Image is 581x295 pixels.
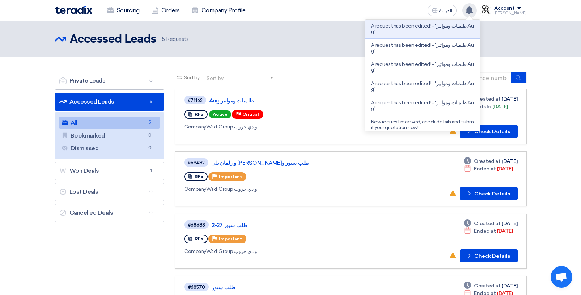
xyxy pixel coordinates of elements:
[147,98,155,105] span: 5
[55,204,165,222] a: Cancelled Deals0
[464,282,517,290] div: [DATE]
[460,187,518,200] button: Check Details
[464,157,517,165] div: [DATE]
[219,236,242,241] span: Important
[55,93,165,111] a: Accessed Leads5
[188,98,203,103] div: #71162
[494,5,515,12] div: Account
[211,160,392,166] a: طلب سيور و[PERSON_NAME] و رلمان بلي
[474,165,496,173] span: Ended at
[59,117,160,129] a: All
[184,123,391,131] div: Wadi Group وادي جروب
[188,285,205,290] div: #68570
[212,284,393,291] a: طلب سيور
[371,62,474,73] p: A request has been edited! - "طلمبات ومواتير Aug".
[209,97,390,104] a: طلمبات ومواتير Aug
[464,103,508,110] div: [DATE]
[371,23,474,35] p: A request has been edited! - "طلمبات ومواتير Aug".
[186,3,251,18] a: Company Profile
[371,100,474,111] p: A request has been edited! - "طلمبات ومواتير Aug".
[147,77,155,84] span: 0
[464,95,517,103] div: [DATE]
[59,142,160,155] a: Dismissed
[55,72,165,90] a: Private Leads0
[371,81,474,92] p: A request has been edited! - "طلمبات ومواتير Aug".
[460,249,518,262] button: Check Details
[184,185,394,193] div: Wadi Group وادي جروب
[207,75,224,82] div: Sort by
[242,112,259,117] span: Critical
[474,282,500,290] span: Created at
[59,130,160,142] a: Bookmarked
[55,6,92,14] img: Teradix logo
[474,157,500,165] span: Created at
[494,11,527,15] div: [PERSON_NAME]
[147,209,155,216] span: 0
[145,119,154,126] span: 5
[428,5,457,16] button: العربية
[162,36,165,42] span: 5
[184,186,206,192] span: Company
[184,248,394,255] div: Wadi Group وادي جروب
[209,110,231,118] span: Active
[184,124,206,130] span: Company
[145,3,186,18] a: Orders
[195,236,203,241] span: RFx
[55,162,165,180] a: Won Deals1
[70,32,156,47] h2: Accessed Leads
[460,125,518,138] button: Check Details
[162,35,189,43] span: Requests
[145,144,154,152] span: 0
[464,227,513,235] div: [DATE]
[219,174,242,179] span: Important
[371,42,474,54] p: A request has been edited! - "طلمبات ومواتير Aug".
[184,74,200,81] span: Sort by
[371,119,474,131] p: New request received, check details and submit your quotation now!
[551,266,572,288] a: Open chat
[474,227,496,235] span: Ended at
[147,188,155,195] span: 0
[195,112,203,117] span: RFx
[439,8,452,13] span: العربية
[212,222,393,228] a: طلب سيور 27-2
[480,5,491,16] img: intergear_Trade_logo_1756409606822.jpg
[195,174,203,179] span: RFx
[145,132,154,139] span: 0
[101,3,145,18] a: Sourcing
[188,160,205,165] div: #69432
[474,95,500,103] span: Created at
[55,183,165,201] a: Lost Deals0
[474,103,491,110] span: Ends In
[184,248,206,254] span: Company
[474,220,500,227] span: Created at
[147,167,155,174] span: 1
[464,220,517,227] div: [DATE]
[188,223,205,227] div: #68688
[464,165,513,173] div: [DATE]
